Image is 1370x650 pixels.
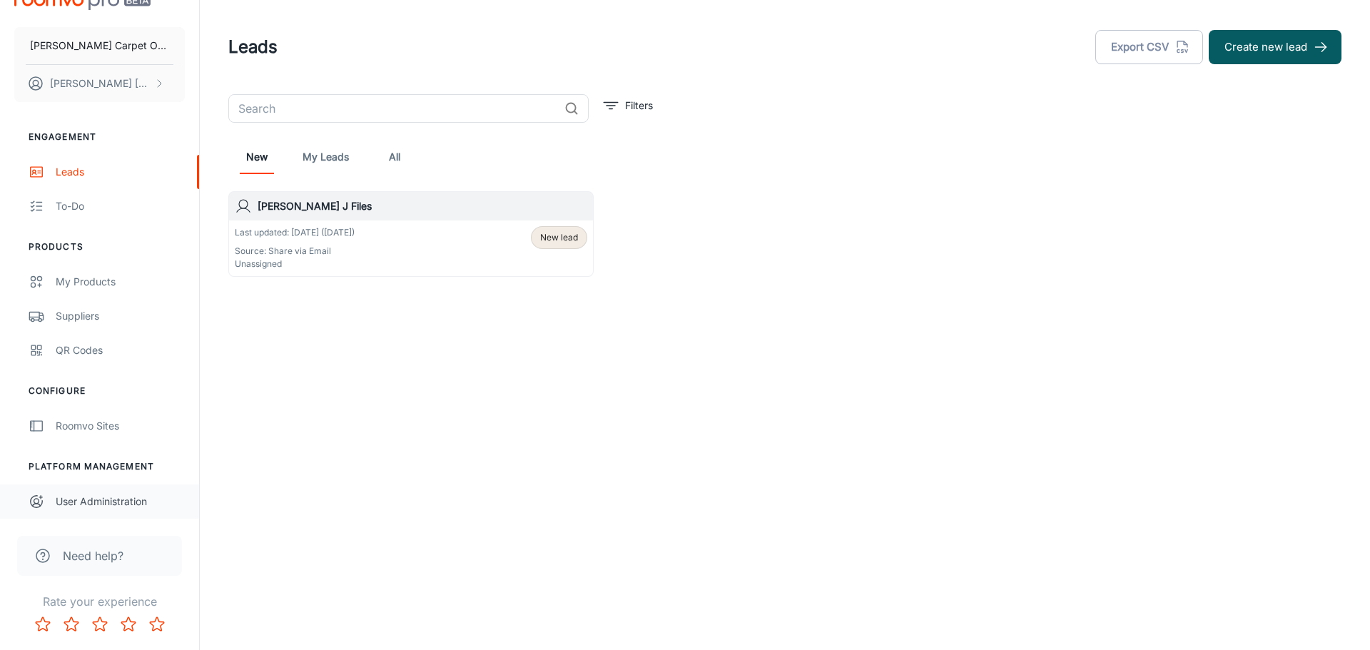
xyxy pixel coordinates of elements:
button: [PERSON_NAME] Carpet One Floor & Home [14,27,185,64]
p: Last updated: [DATE] ([DATE]) [235,226,355,239]
a: [PERSON_NAME] J FilesLast updated: [DATE] ([DATE])Source: Share via EmailUnassignedNew lead [228,191,594,277]
span: New lead [540,231,578,244]
div: QR Codes [56,342,185,358]
h6: [PERSON_NAME] J Files [258,198,587,214]
p: [PERSON_NAME] Carpet One Floor & Home [30,38,169,54]
button: [PERSON_NAME] [PERSON_NAME] [14,65,185,102]
a: All [377,140,412,174]
div: My Products [56,274,185,290]
input: Search [228,94,559,123]
p: Unassigned [235,258,355,270]
button: filter [600,94,656,117]
p: Filters [625,98,653,113]
button: Create new lead [1209,30,1341,64]
a: My Leads [303,140,349,174]
p: Source: Share via Email [235,245,355,258]
p: [PERSON_NAME] [PERSON_NAME] [50,76,151,91]
div: To-do [56,198,185,214]
button: Export CSV [1095,30,1203,64]
a: New [240,140,274,174]
div: Leads [56,164,185,180]
h1: Leads [228,34,278,60]
div: Suppliers [56,308,185,324]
